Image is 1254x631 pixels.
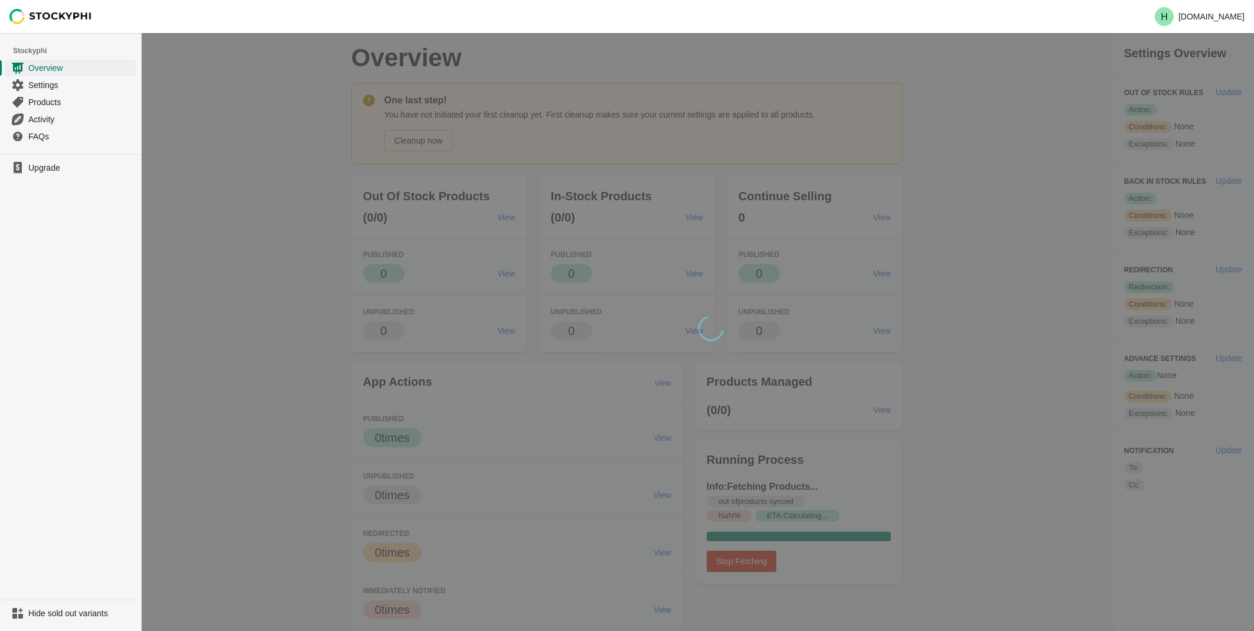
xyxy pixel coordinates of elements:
[5,110,136,128] a: Activity
[5,605,136,622] a: Hide sold out variants
[1155,7,1174,26] span: Avatar with initials H
[1178,12,1245,21] p: [DOMAIN_NAME]
[13,45,141,57] span: Stockyphi
[28,113,134,125] span: Activity
[28,131,134,142] span: FAQs
[5,128,136,145] a: FAQs
[28,607,134,619] span: Hide sold out variants
[5,59,136,76] a: Overview
[28,79,134,91] span: Settings
[1150,5,1249,28] button: Avatar with initials H[DOMAIN_NAME]
[1161,12,1168,22] text: H
[28,62,134,74] span: Overview
[28,96,134,108] span: Products
[5,76,136,93] a: Settings
[28,162,134,174] span: Upgrade
[5,93,136,110] a: Products
[5,160,136,176] a: Upgrade
[9,9,92,24] img: Stockyphi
